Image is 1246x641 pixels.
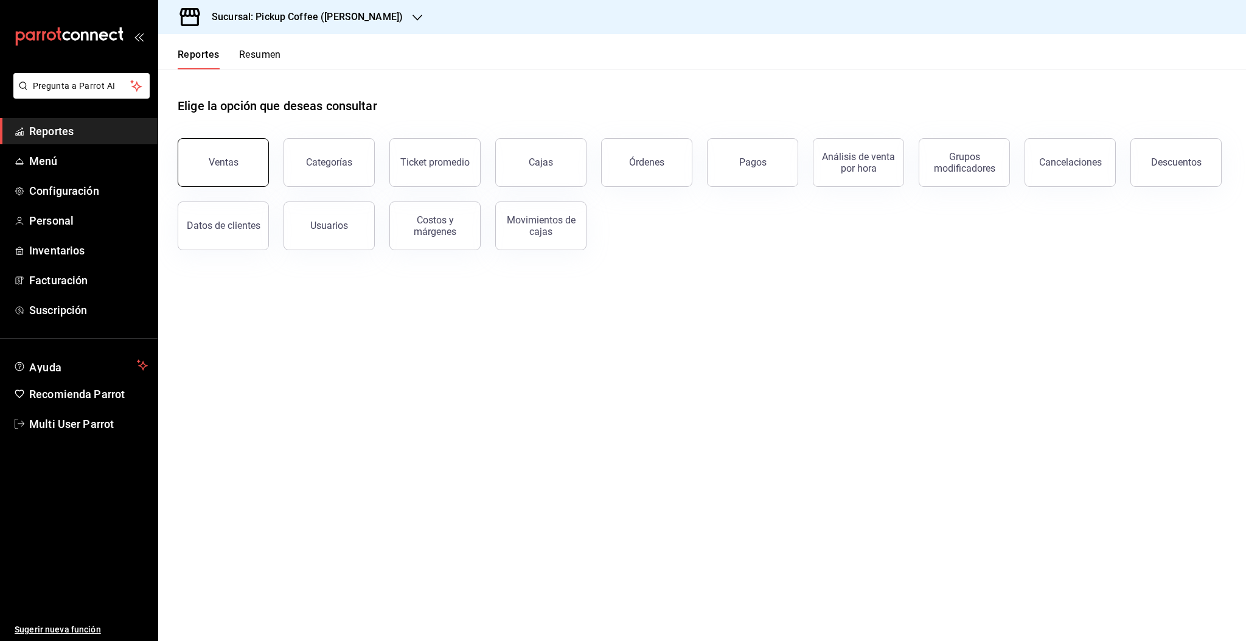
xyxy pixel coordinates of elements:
[400,156,470,168] div: Ticket promedio
[15,623,148,636] span: Sugerir nueva función
[284,138,375,187] button: Categorías
[284,201,375,250] button: Usuarios
[306,156,352,168] div: Categorías
[33,80,131,93] span: Pregunta a Parrot AI
[1039,156,1102,168] div: Cancelaciones
[919,138,1010,187] button: Grupos modificadores
[739,156,767,168] div: Pagos
[927,151,1002,174] div: Grupos modificadores
[29,416,148,432] span: Multi User Parrot
[9,88,150,101] a: Pregunta a Parrot AI
[310,220,348,231] div: Usuarios
[389,201,481,250] button: Costos y márgenes
[821,151,896,174] div: Análisis de venta por hora
[13,73,150,99] button: Pregunta a Parrot AI
[29,212,148,229] span: Personal
[29,386,148,402] span: Recomienda Parrot
[495,201,586,250] button: Movimientos de cajas
[1151,156,1202,168] div: Descuentos
[1025,138,1116,187] button: Cancelaciones
[29,358,132,373] span: Ayuda
[209,156,238,168] div: Ventas
[178,97,377,115] h1: Elige la opción que deseas consultar
[29,123,148,139] span: Reportes
[495,138,586,187] a: Cajas
[29,302,148,318] span: Suscripción
[134,32,144,41] button: open_drawer_menu
[239,49,281,69] button: Resumen
[29,272,148,289] span: Facturación
[529,155,554,170] div: Cajas
[707,138,798,187] button: Pagos
[178,49,220,69] button: Reportes
[601,138,692,187] button: Órdenes
[178,201,269,250] button: Datos de clientes
[29,183,148,199] span: Configuración
[397,214,473,237] div: Costos y márgenes
[187,220,260,231] div: Datos de clientes
[178,138,269,187] button: Ventas
[389,138,481,187] button: Ticket promedio
[178,49,281,69] div: navigation tabs
[629,156,664,168] div: Órdenes
[29,242,148,259] span: Inventarios
[503,214,579,237] div: Movimientos de cajas
[29,153,148,169] span: Menú
[1130,138,1222,187] button: Descuentos
[202,10,403,24] h3: Sucursal: Pickup Coffee ([PERSON_NAME])
[813,138,904,187] button: Análisis de venta por hora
